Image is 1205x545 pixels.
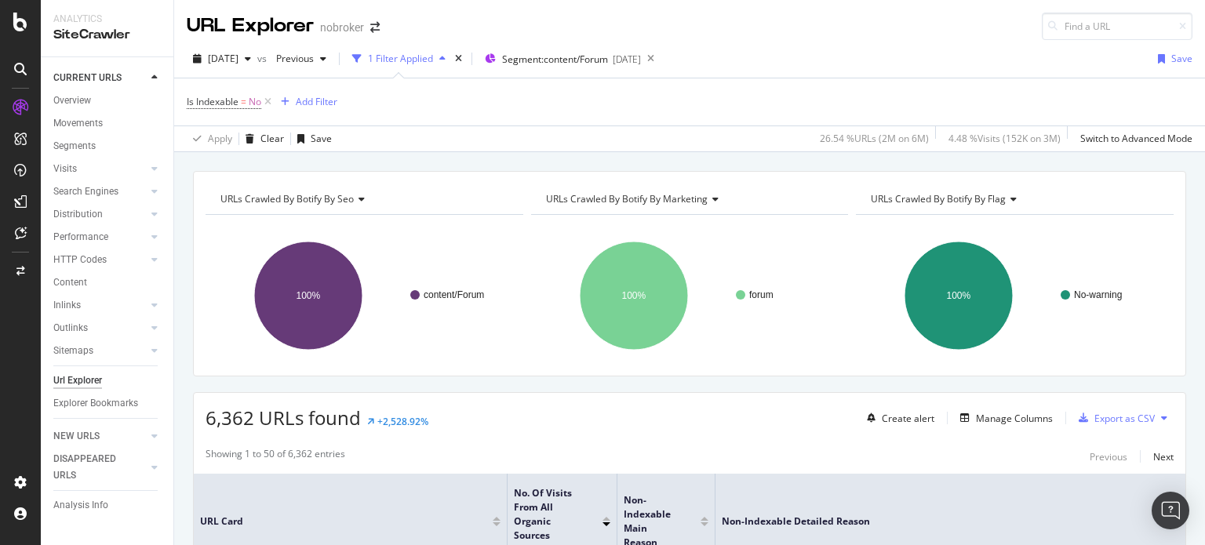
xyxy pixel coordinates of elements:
[882,412,934,425] div: Create alert
[270,46,333,71] button: Previous
[53,451,133,484] div: DISAPPEARED URLS
[200,514,489,529] span: URL Card
[260,132,284,145] div: Clear
[187,95,238,108] span: Is Indexable
[976,412,1053,425] div: Manage Columns
[479,46,641,71] button: Segment:content/Forum[DATE]
[249,91,261,113] span: No
[257,52,270,65] span: vs
[947,290,971,301] text: 100%
[621,290,646,301] text: 100%
[208,52,238,65] span: 2025 Aug. 4th
[1094,412,1155,425] div: Export as CSV
[206,447,345,466] div: Showing 1 to 50 of 6,362 entries
[320,20,364,35] div: nobroker
[275,93,337,111] button: Add Filter
[1090,450,1127,463] div: Previous
[368,52,433,65] div: 1 Filter Applied
[53,13,161,26] div: Analytics
[502,53,608,66] span: Segment: content/Forum
[53,252,147,268] a: HTTP Codes
[53,26,161,44] div: SiteCrawler
[377,415,428,428] div: +2,528.92%
[296,95,337,108] div: Add Filter
[270,52,314,65] span: Previous
[53,206,147,223] a: Distribution
[820,132,929,145] div: 26.54 % URLs ( 2M on 6M )
[53,297,147,314] a: Inlinks
[613,53,641,66] div: [DATE]
[291,126,332,151] button: Save
[53,206,103,223] div: Distribution
[53,320,147,336] a: Outlinks
[53,372,162,389] a: Url Explorer
[871,192,1006,205] span: URLs Crawled By Botify By flag
[1072,405,1155,431] button: Export as CSV
[53,161,147,177] a: Visits
[856,227,1170,364] svg: A chart.
[206,405,361,431] span: 6,362 URLs found
[311,132,332,145] div: Save
[1090,447,1127,466] button: Previous
[187,13,314,39] div: URL Explorer
[53,343,147,359] a: Sitemaps
[53,320,88,336] div: Outlinks
[217,187,509,212] h4: URLs Crawled By Botify By seo
[53,138,162,154] a: Segments
[53,274,162,291] a: Content
[53,497,162,514] a: Analysis Info
[1153,450,1174,463] div: Next
[53,93,91,109] div: Overview
[53,428,100,445] div: NEW URLS
[53,70,122,86] div: CURRENT URLS
[531,227,845,364] svg: A chart.
[53,372,102,389] div: Url Explorer
[370,22,380,33] div: arrow-right-arrow-left
[53,274,87,291] div: Content
[53,497,108,514] div: Analysis Info
[53,229,147,245] a: Performance
[53,183,118,200] div: Search Engines
[346,46,452,71] button: 1 Filter Applied
[1074,289,1122,300] text: No-warning
[948,132,1061,145] div: 4.48 % Visits ( 152K on 3M )
[722,514,1148,529] span: Non-Indexable Detailed Reason
[868,187,1159,212] h4: URLs Crawled By Botify By flag
[297,290,321,301] text: 100%
[1153,447,1174,466] button: Next
[53,451,147,484] a: DISAPPEARED URLS
[1042,13,1192,40] input: Find a URL
[53,395,138,412] div: Explorer Bookmarks
[239,126,284,151] button: Clear
[187,46,257,71] button: [DATE]
[53,229,108,245] div: Performance
[1074,126,1192,151] button: Switch to Advanced Mode
[53,115,103,132] div: Movements
[53,70,147,86] a: CURRENT URLS
[53,93,162,109] a: Overview
[543,187,835,212] h4: URLs Crawled By Botify By marketing
[546,192,708,205] span: URLs Crawled By Botify By marketing
[861,405,934,431] button: Create alert
[241,95,246,108] span: =
[53,343,93,359] div: Sitemaps
[206,227,519,364] svg: A chart.
[53,297,81,314] div: Inlinks
[53,183,147,200] a: Search Engines
[452,51,465,67] div: times
[53,252,107,268] div: HTTP Codes
[53,161,77,177] div: Visits
[53,138,96,154] div: Segments
[208,132,232,145] div: Apply
[1152,492,1189,529] div: Open Intercom Messenger
[187,126,232,151] button: Apply
[954,409,1053,427] button: Manage Columns
[53,395,162,412] a: Explorer Bookmarks
[53,115,162,132] a: Movements
[53,428,147,445] a: NEW URLS
[1171,52,1192,65] div: Save
[1080,132,1192,145] div: Switch to Advanced Mode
